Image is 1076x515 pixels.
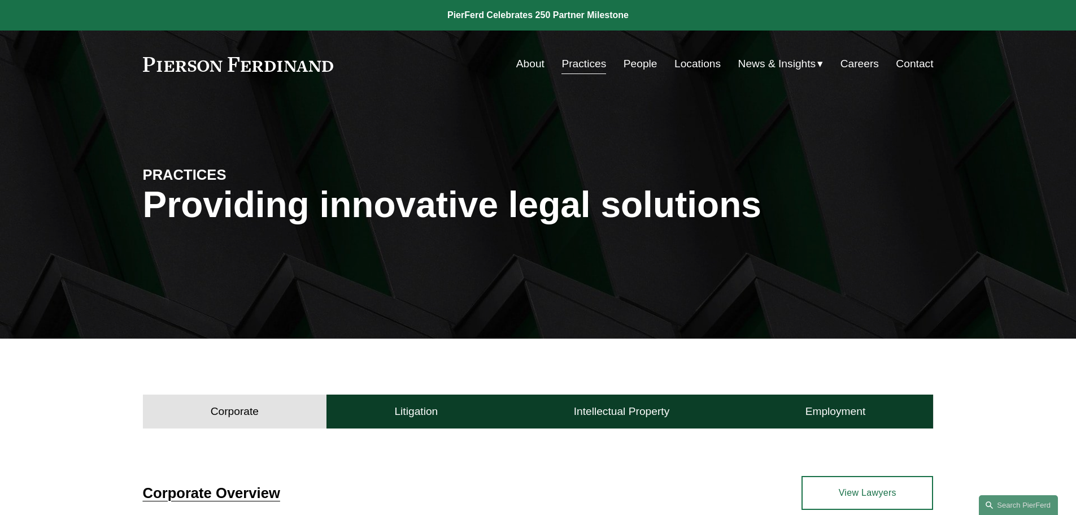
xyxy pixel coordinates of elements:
[143,166,341,184] h4: PRACTICES
[143,485,280,501] a: Corporate Overview
[211,405,259,418] h4: Corporate
[143,184,934,226] h1: Providing innovative legal solutions
[516,53,544,75] a: About
[979,495,1058,515] a: Search this site
[561,53,606,75] a: Practices
[624,53,657,75] a: People
[805,405,866,418] h4: Employment
[394,405,438,418] h4: Litigation
[801,476,933,510] a: View Lawyers
[738,53,824,75] a: folder dropdown
[896,53,933,75] a: Contact
[674,53,721,75] a: Locations
[574,405,670,418] h4: Intellectual Property
[738,54,816,74] span: News & Insights
[840,53,879,75] a: Careers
